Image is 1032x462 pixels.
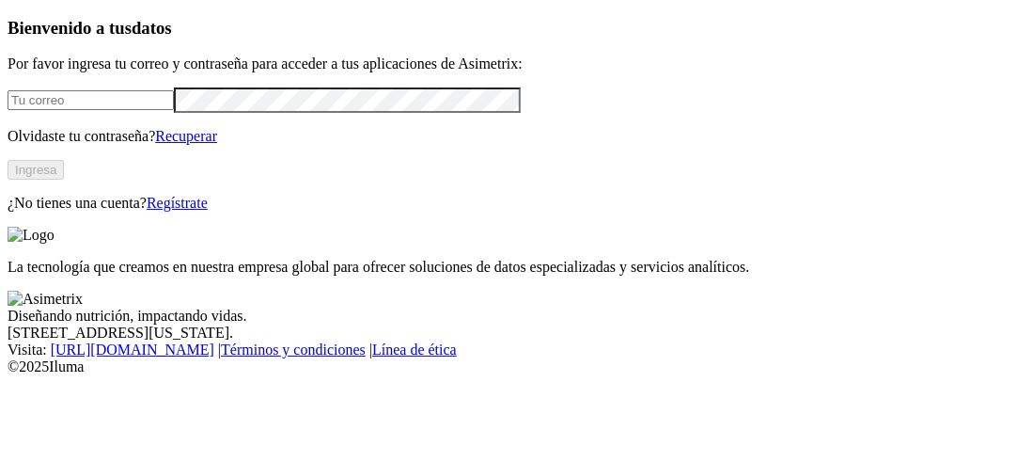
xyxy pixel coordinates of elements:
img: Asimetrix [8,291,83,308]
div: Visita : | | [8,342,1024,358]
a: Recuperar [155,128,217,144]
p: ¿No tienes una cuenta? [8,195,1024,212]
button: Ingresa [8,160,64,180]
div: © 2025 Iluma [8,358,1024,375]
a: Regístrate [147,195,208,211]
img: Logo [8,227,55,244]
p: Por favor ingresa tu correo y contraseña para acceder a tus aplicaciones de Asimetrix: [8,56,1024,72]
span: datos [132,18,172,38]
a: Línea de ética [372,342,457,358]
a: [URL][DOMAIN_NAME] [51,342,214,358]
div: Diseñando nutrición, impactando vidas. [8,308,1024,325]
div: [STREET_ADDRESS][US_STATE]. [8,325,1024,342]
p: Olvidaste tu contraseña? [8,128,1024,145]
input: Tu correo [8,90,174,110]
p: La tecnología que creamos en nuestra empresa global para ofrecer soluciones de datos especializad... [8,259,1024,276]
a: Términos y condiciones [221,342,366,358]
h3: Bienvenido a tus [8,18,1024,39]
